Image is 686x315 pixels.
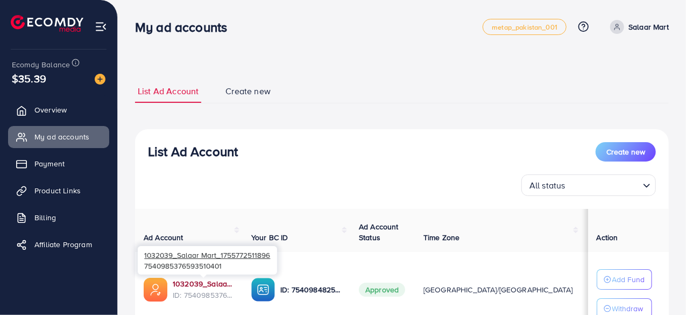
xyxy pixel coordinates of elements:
[34,212,56,223] span: Billing
[144,250,270,260] span: 1032039_Salaar Mart_1755772511896
[251,278,275,302] img: ic-ba-acc.ded83a64.svg
[492,24,557,31] span: metap_pakistan_001
[423,284,573,295] span: [GEOGRAPHIC_DATA]/[GEOGRAPHIC_DATA]
[144,232,183,243] span: Ad Account
[8,234,109,255] a: Affiliate Program
[251,232,288,243] span: Your BC ID
[138,85,199,97] span: List Ad Account
[8,126,109,148] a: My ad accounts
[612,273,645,286] p: Add Fund
[606,20,669,34] a: Salaar Mart
[148,144,238,159] h3: List Ad Account
[95,20,107,33] img: menu
[8,99,109,121] a: Overview
[225,85,271,97] span: Create new
[640,267,678,307] iframe: Chat
[612,302,643,315] p: Withdraw
[11,15,83,32] img: logo
[606,146,645,157] span: Create new
[12,59,70,70] span: Ecomdy Balance
[596,142,656,162] button: Create new
[34,131,89,142] span: My ad accounts
[144,278,167,302] img: ic-ads-acc.e4c84228.svg
[628,20,669,33] p: Salaar Mart
[138,246,277,275] div: 7540985376593510401
[597,269,652,290] button: Add Fund
[597,232,618,243] span: Action
[34,158,65,169] span: Payment
[95,74,105,85] img: image
[280,283,342,296] p: ID: 7540984825679773713
[12,71,46,86] span: $35.39
[34,104,67,115] span: Overview
[8,153,109,174] a: Payment
[34,185,81,196] span: Product Links
[34,239,92,250] span: Affiliate Program
[173,290,234,300] span: ID: 7540985376593510401
[8,180,109,201] a: Product Links
[483,19,567,35] a: metap_pakistan_001
[527,178,568,193] span: All status
[569,176,639,193] input: Search for option
[359,221,399,243] span: Ad Account Status
[423,232,459,243] span: Time Zone
[173,278,234,289] a: 1032039_Salaar Mart_1755772511896
[8,207,109,228] a: Billing
[135,19,236,35] h3: My ad accounts
[521,174,656,196] div: Search for option
[359,283,405,297] span: Approved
